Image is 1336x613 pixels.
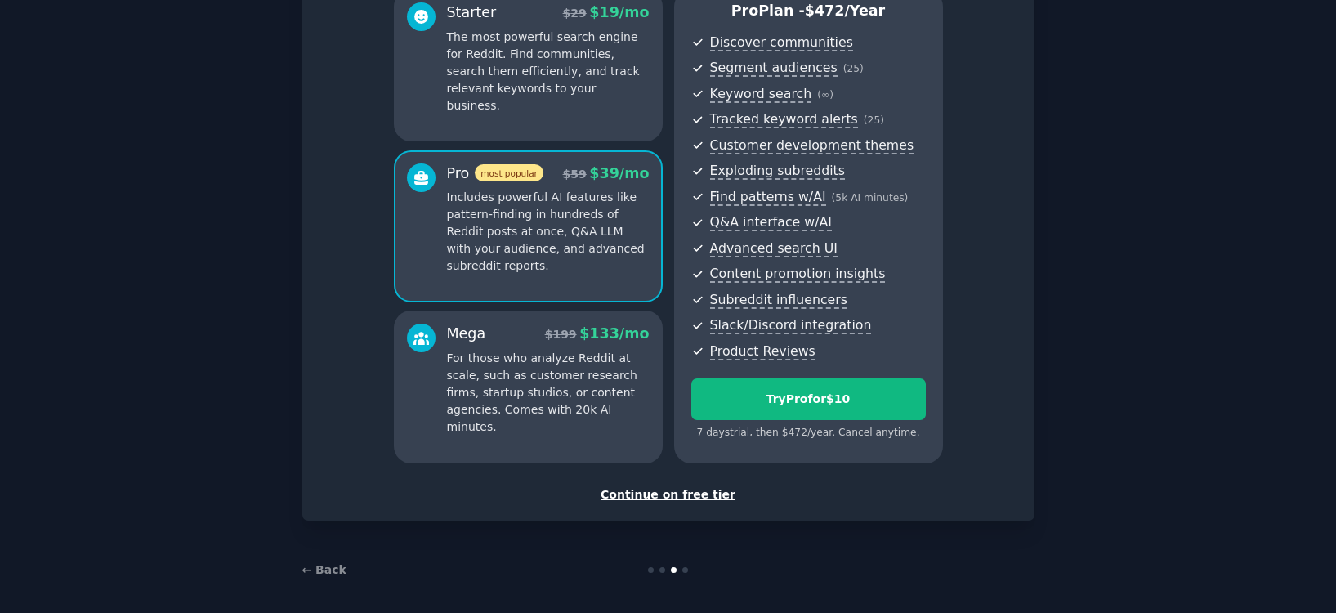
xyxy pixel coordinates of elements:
[817,89,833,101] span: ( ∞ )
[710,86,812,103] span: Keyword search
[843,63,864,74] span: ( 25 )
[475,164,543,181] span: most popular
[710,189,826,206] span: Find patterns w/AI
[710,137,914,154] span: Customer development themes
[447,324,486,344] div: Mega
[319,486,1017,503] div: Continue on free tier
[832,192,909,204] span: ( 5k AI minutes )
[710,317,872,334] span: Slack/Discord integration
[710,34,853,51] span: Discover communities
[563,168,587,181] span: $ 59
[447,29,650,114] p: The most powerful search engine for Reddit. Find communities, search them efficiently, and track ...
[447,163,543,184] div: Pro
[710,292,847,309] span: Subreddit influencers
[805,2,885,19] span: $ 472 /year
[447,2,497,23] div: Starter
[710,163,845,180] span: Exploding subreddits
[710,266,886,283] span: Content promotion insights
[710,214,832,231] span: Q&A interface w/AI
[563,7,587,20] span: $ 29
[691,1,926,21] p: Pro Plan -
[710,240,838,257] span: Advanced search UI
[691,378,926,420] button: TryProfor$10
[710,343,815,360] span: Product Reviews
[710,60,838,77] span: Segment audiences
[710,111,858,128] span: Tracked keyword alerts
[589,165,649,181] span: $ 39 /mo
[864,114,884,126] span: ( 25 )
[579,325,649,342] span: $ 133 /mo
[447,189,650,275] p: Includes powerful AI features like pattern-finding in hundreds of Reddit posts at once, Q&A LLM w...
[302,563,346,576] a: ← Back
[691,426,926,441] div: 7 days trial, then $ 472 /year . Cancel anytime.
[447,350,650,436] p: For those who analyze Reddit at scale, such as customer research firms, startup studios, or conte...
[692,391,925,408] div: Try Pro for $10
[545,328,577,341] span: $ 199
[589,4,649,20] span: $ 19 /mo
